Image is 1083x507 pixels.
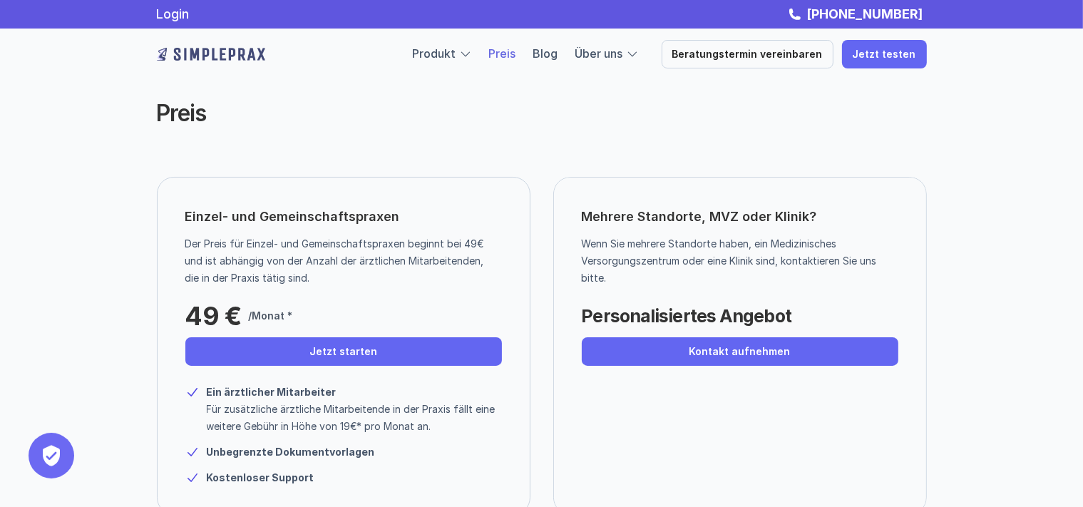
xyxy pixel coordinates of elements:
[207,401,502,435] p: Für zusätzliche ärztliche Mitarbeitende in der Praxis fällt eine weitere Gebühr in Höhe von 19€* ...
[248,307,292,324] p: /Monat *
[662,40,833,68] a: Beratungstermin vereinbaren
[207,446,375,458] strong: Unbegrenzte Dokumentvorlagen
[207,471,314,483] strong: Kostenloser Support
[582,235,888,287] p: Wenn Sie mehrere Standorte haben, ein Medizinisches Versorgungszentrum oder eine Klinik sind, kon...
[582,302,791,330] p: Personalisiertes Angebot
[582,337,898,366] a: Kontakt aufnehmen
[533,46,558,61] a: Blog
[185,337,502,366] a: Jetzt starten
[804,6,927,21] a: [PHONE_NUMBER]
[413,46,456,61] a: Produkt
[157,100,692,127] h2: Preis
[207,386,337,398] strong: Ein ärztlicher Mitarbeiter
[489,46,516,61] a: Preis
[575,46,623,61] a: Über uns
[853,48,916,61] p: Jetzt testen
[689,346,791,358] p: Kontakt aufnehmen
[309,346,377,358] p: Jetzt starten
[185,302,241,330] p: 49 €
[807,6,923,21] strong: [PHONE_NUMBER]
[185,235,491,287] p: Der Preis für Einzel- und Gemeinschaftspraxen beginnt bei 49€ und ist abhängig von der Anzahl der...
[672,48,823,61] p: Beratungstermin vereinbaren
[185,205,400,228] p: Einzel- und Gemeinschaftspraxen
[842,40,927,68] a: Jetzt testen
[157,6,190,21] a: Login
[582,205,898,228] p: Mehrere Standorte, MVZ oder Klinik?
